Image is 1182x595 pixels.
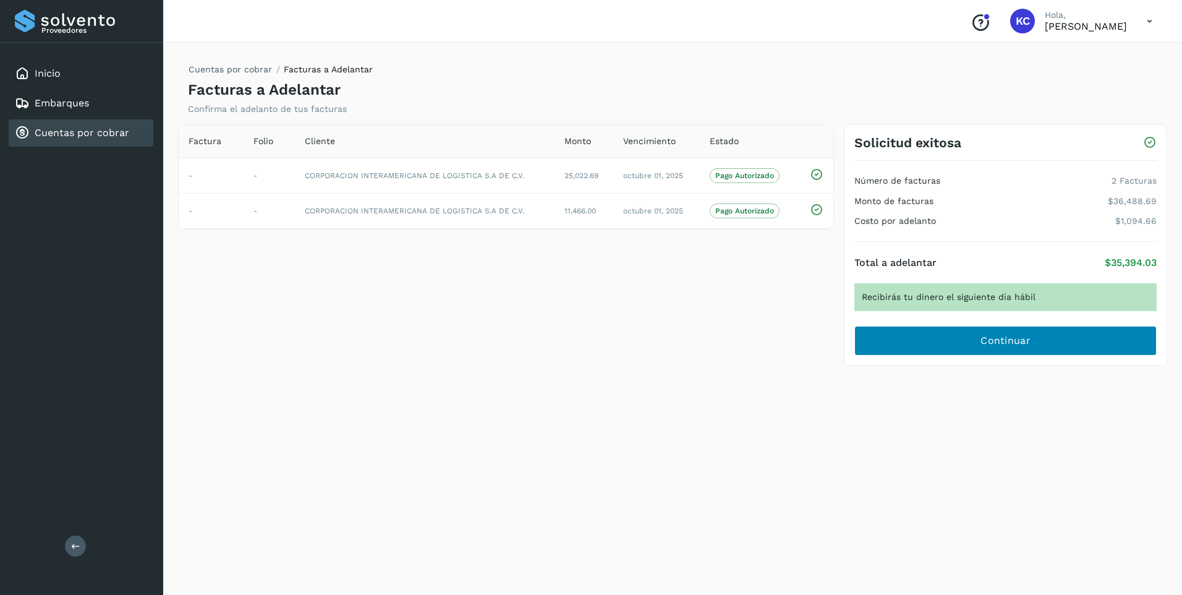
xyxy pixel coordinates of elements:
p: $35,394.03 [1105,257,1157,268]
p: Hola, [1045,10,1127,20]
span: Vencimiento [623,135,676,148]
span: Factura [189,135,221,148]
div: Inicio [9,60,153,87]
h4: Monto de facturas [854,196,933,207]
span: Monto [564,135,591,148]
span: Continuar [980,334,1031,348]
span: octubre 01, 2025 [623,171,683,180]
span: Estado [710,135,739,148]
p: 2 Facturas [1112,176,1157,186]
p: Pago Autorizado [715,207,774,215]
td: CORPORACION INTERAMERICANA DE LOGISTICA S.A DE C.V. [295,158,555,193]
h3: Solicitud exitosa [854,135,961,150]
p: Karim Canchola Ceballos [1045,20,1127,32]
td: - [179,158,244,193]
span: 25,022.69 [564,171,598,180]
p: Confirma el adelanto de tus facturas [188,104,347,114]
p: Proveedores [41,26,148,35]
a: Embarques [35,97,89,109]
a: Cuentas por cobrar [189,64,272,74]
p: Pago Autorizado [715,171,774,180]
span: Facturas a Adelantar [284,64,373,74]
a: Cuentas por cobrar [35,127,129,139]
a: Inicio [35,67,61,79]
p: $1,094.66 [1115,216,1157,226]
td: - [244,194,295,229]
p: $36,488.69 [1108,196,1157,207]
h4: Facturas a Adelantar [188,81,341,99]
td: CORPORACION INTERAMERICANA DE LOGISTICA S.A DE C.V. [295,194,555,229]
h4: Total a adelantar [854,257,937,268]
span: octubre 01, 2025 [623,207,683,215]
td: - [179,194,244,229]
h4: Número de facturas [854,176,940,186]
h4: Costo por adelanto [854,216,936,226]
button: Continuar [854,326,1157,356]
td: - [244,158,295,193]
div: Cuentas por cobrar [9,119,153,147]
span: 11,466.00 [564,207,596,215]
div: Recibirás tu dinero el siguiente día hábil [854,283,1157,311]
div: Embarques [9,90,153,117]
span: Folio [253,135,273,148]
span: Cliente [305,135,335,148]
nav: breadcrumb [188,63,373,81]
